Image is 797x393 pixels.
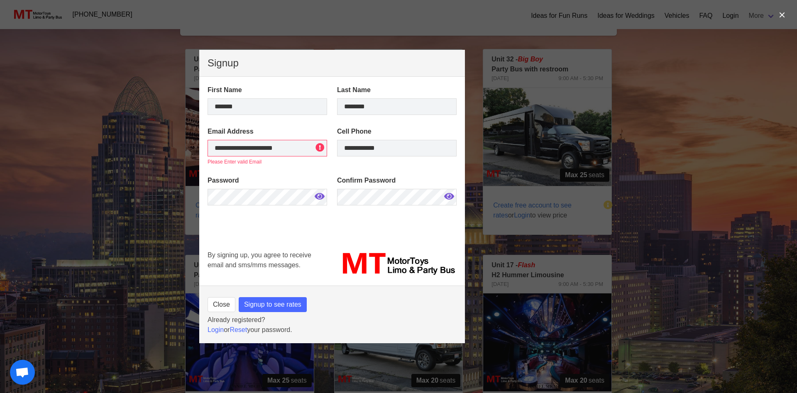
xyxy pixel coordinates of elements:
[337,250,457,278] img: MT_logo_name.png
[239,297,307,312] button: Signup to see rates
[337,176,457,186] label: Confirm Password
[10,360,35,385] a: Open chat
[208,85,327,95] label: First Name
[208,58,457,68] p: Signup
[244,300,301,310] span: Signup to see rates
[208,127,327,137] label: Email Address
[208,217,334,279] iframe: reCAPTCHA
[208,158,327,166] p: Please Enter valid Email
[203,245,332,283] div: By signing up, you agree to receive email and sms/mms messages.
[208,315,457,325] p: Already registered?
[337,85,457,95] label: Last Name
[337,127,457,137] label: Cell Phone
[208,325,457,335] p: or your password.
[208,176,327,186] label: Password
[208,326,224,333] a: Login
[230,326,247,333] a: Reset
[208,297,235,312] button: Close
